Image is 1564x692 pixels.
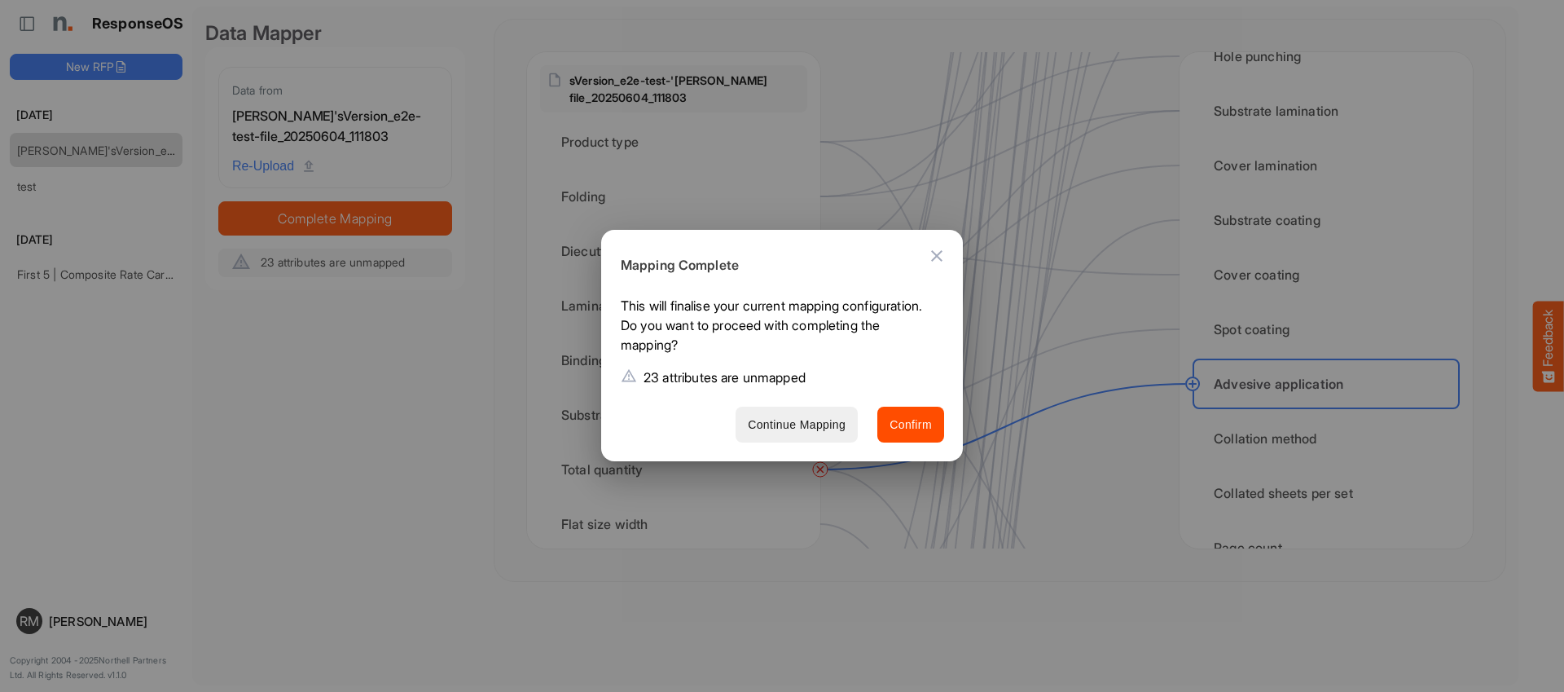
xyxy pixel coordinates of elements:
button: Confirm [877,407,944,443]
button: Close dialog [917,236,956,275]
p: 23 attributes are unmapped [644,368,806,387]
button: Continue Mapping [736,407,858,443]
h6: Mapping Complete [621,255,931,276]
span: Continue Mapping [748,415,846,435]
p: This will finalise your current mapping configuration. Do you want to proceed with completing the... [621,296,931,361]
span: Confirm [890,415,932,435]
